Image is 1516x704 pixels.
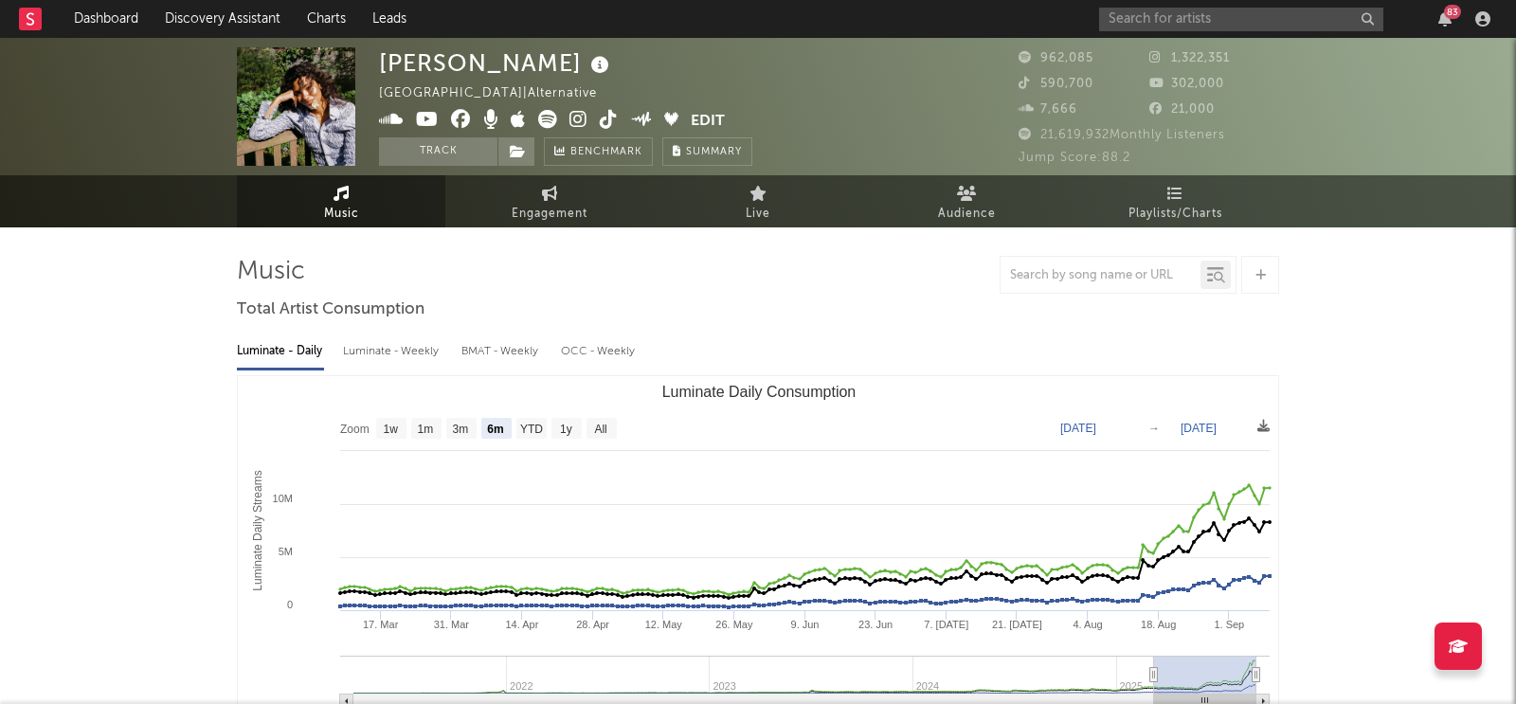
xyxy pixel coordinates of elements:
text: → [1148,422,1160,435]
text: 14. Apr [506,619,539,630]
input: Search for artists [1099,8,1383,31]
span: 302,000 [1149,78,1224,90]
span: Benchmark [570,141,642,164]
text: 23. Jun [858,619,893,630]
text: 3m [453,423,469,436]
span: 962,085 [1019,52,1093,64]
text: [DATE] [1060,422,1096,435]
text: 9. Jun [791,619,820,630]
a: Benchmark [544,137,653,166]
span: Total Artist Consumption [237,298,424,321]
div: Luminate - Daily [237,335,324,368]
span: Engagement [512,203,587,226]
a: Music [237,175,445,227]
text: 4. Aug [1073,619,1102,630]
text: 6m [487,423,503,436]
span: 590,700 [1019,78,1093,90]
text: 26. May [715,619,753,630]
text: 1y [560,423,572,436]
span: Playlists/Charts [1128,203,1222,226]
span: 1,322,351 [1149,52,1230,64]
text: Zoom [340,423,370,436]
span: Summary [686,147,742,157]
button: 83 [1438,11,1452,27]
text: 21. [DATE] [992,619,1042,630]
span: Live [746,203,770,226]
text: 17. Mar [363,619,399,630]
div: [PERSON_NAME] [379,47,614,79]
text: All [594,423,606,436]
div: Luminate - Weekly [343,335,442,368]
text: YTD [520,423,543,436]
button: Summary [662,137,752,166]
text: 1m [418,423,434,436]
div: [GEOGRAPHIC_DATA] | Alternative [379,82,619,105]
text: Luminate Daily Consumption [662,384,857,400]
div: 83 [1444,5,1461,19]
button: Edit [691,110,725,134]
a: Audience [862,175,1071,227]
a: Live [654,175,862,227]
input: Search by song name or URL [1001,268,1200,283]
text: 1. Sep [1214,619,1244,630]
text: 18. Aug [1141,619,1176,630]
text: 12. May [645,619,683,630]
span: Music [324,203,359,226]
text: Luminate Daily Streams [251,470,264,590]
text: 10M [273,493,293,504]
span: Jump Score: 88.2 [1019,152,1130,164]
span: Audience [938,203,996,226]
div: BMAT - Weekly [461,335,542,368]
a: Engagement [445,175,654,227]
div: OCC - Weekly [561,335,637,368]
span: 7,666 [1019,103,1077,116]
text: [DATE] [1181,422,1217,435]
text: 1w [384,423,399,436]
text: 31. Mar [434,619,470,630]
text: 28. Apr [576,619,609,630]
span: 21,000 [1149,103,1215,116]
span: 21,619,932 Monthly Listeners [1019,129,1225,141]
text: 7. [DATE] [924,619,968,630]
text: 5M [279,546,293,557]
button: Track [379,137,497,166]
a: Playlists/Charts [1071,175,1279,227]
text: 0 [287,599,293,610]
